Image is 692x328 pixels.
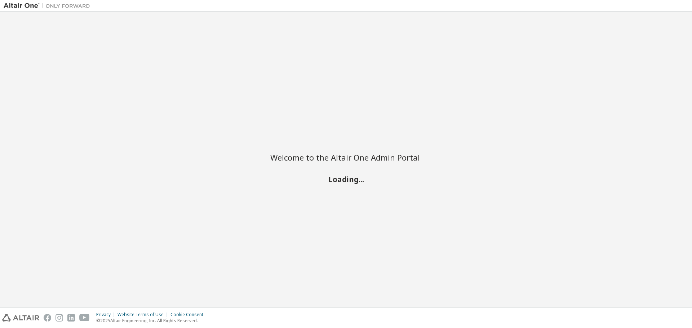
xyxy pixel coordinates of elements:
[79,314,90,322] img: youtube.svg
[270,174,422,184] h2: Loading...
[56,314,63,322] img: instagram.svg
[117,312,170,318] div: Website Terms of Use
[96,312,117,318] div: Privacy
[2,314,39,322] img: altair_logo.svg
[67,314,75,322] img: linkedin.svg
[96,318,208,324] p: © 2025 Altair Engineering, Inc. All Rights Reserved.
[44,314,51,322] img: facebook.svg
[170,312,208,318] div: Cookie Consent
[4,2,94,9] img: Altair One
[270,152,422,162] h2: Welcome to the Altair One Admin Portal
